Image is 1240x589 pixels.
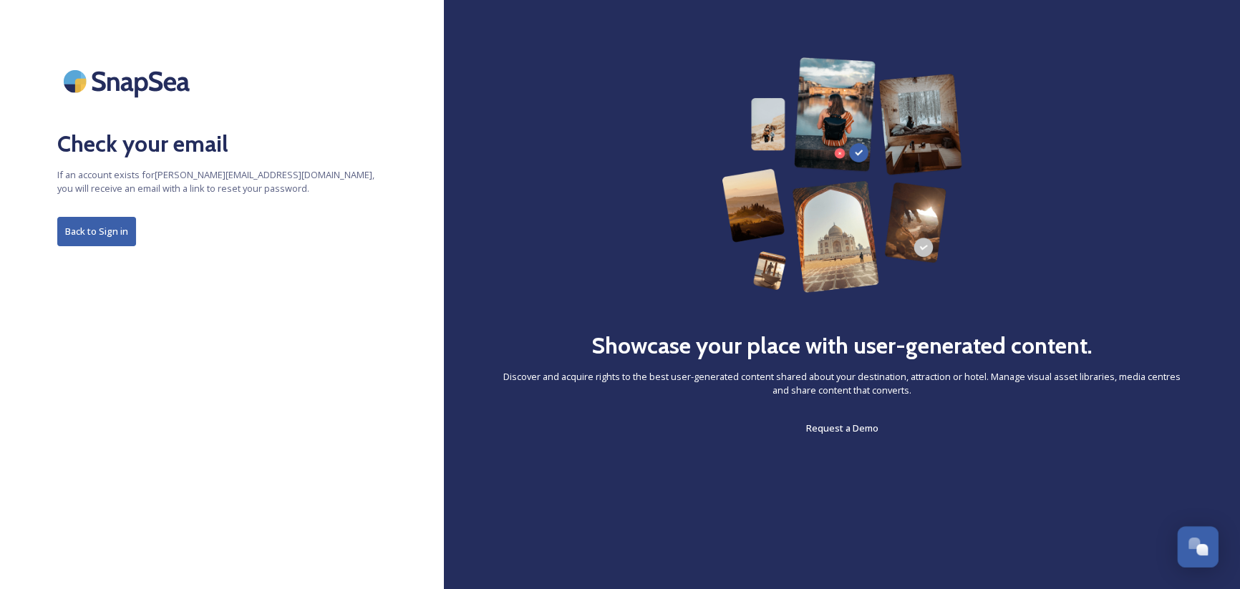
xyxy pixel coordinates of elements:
img: SnapSea Logo [57,57,200,105]
button: Back to Sign in [57,217,136,246]
a: Back to Sign in [57,217,387,246]
span: Request a Demo [806,422,878,434]
span: Discover and acquire rights to the best user-generated content shared about your destination, att... [501,370,1183,397]
h2: Showcase your place with user-generated content. [591,328,1093,363]
button: Open Chat [1177,526,1219,568]
img: 63b42ca75bacad526042e722_Group%20154-p-800.png [722,57,962,293]
h2: Check your email [57,127,387,161]
span: If an account exists for [PERSON_NAME][EMAIL_ADDRESS][DOMAIN_NAME] , you will receive an email wi... [57,168,387,195]
a: Request a Demo [806,419,878,437]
